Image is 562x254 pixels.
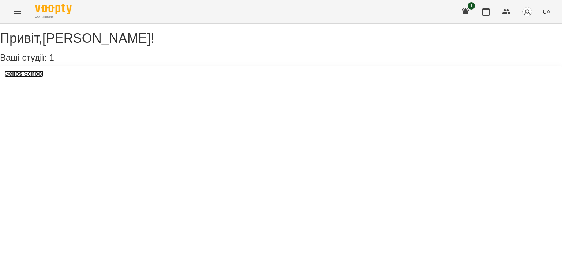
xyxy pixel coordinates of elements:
button: Menu [9,3,26,20]
img: Voopty Logo [35,4,72,14]
span: UA [543,8,550,15]
span: For Business [35,15,72,20]
button: UA [540,5,553,18]
img: avatar_s.png [522,7,532,17]
a: Gelios School [4,71,44,77]
span: 1 [468,2,475,10]
span: 1 [49,53,54,62]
